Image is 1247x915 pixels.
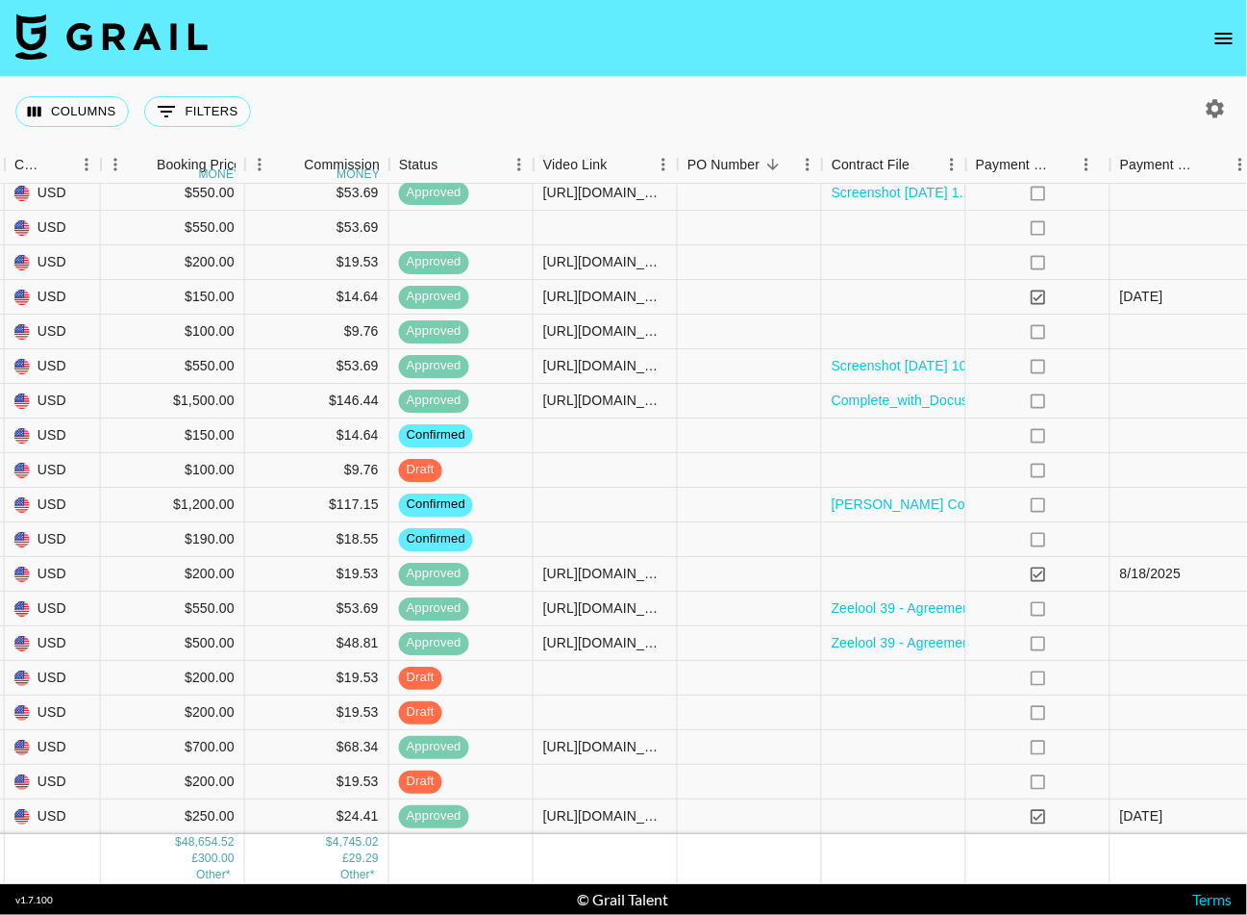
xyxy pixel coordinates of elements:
[5,384,101,419] div: USD
[245,800,389,834] div: $24.41
[5,146,101,184] div: Currency
[543,146,608,184] div: Video Link
[399,392,469,410] span: approved
[157,146,241,184] div: Booking Price
[5,557,101,592] div: USD
[5,280,101,315] div: USD
[1199,151,1226,178] button: Sort
[543,391,667,410] div: https://www.instagram.com/p/DN08qosQKLs/?img_index=1
[72,150,101,179] button: Menu
[543,633,667,652] div: https://www.instagram.com/p/DNjTNHySEiN/?hl=en&img_index=1
[175,834,182,851] div: $
[245,522,389,557] div: $18.55
[101,349,245,384] div: $550.00
[245,730,389,765] div: $68.34
[399,146,438,184] div: Status
[649,150,678,179] button: Menu
[399,184,469,202] span: approved
[832,391,1167,410] a: Complete_with_Docusign_Influencer_EIO_and_Ma.pdf
[101,488,245,522] div: $1,200.00
[101,453,245,488] div: $100.00
[277,151,304,178] button: Sort
[5,592,101,626] div: USD
[5,315,101,349] div: USD
[832,356,1055,375] a: Screenshot [DATE] 10.24.54 AM.png
[5,730,101,765] div: USD
[199,168,242,180] div: money
[15,13,208,60] img: Grail Talent
[245,696,389,730] div: $19.53
[198,851,235,867] div: 300.00
[14,146,45,184] div: Currency
[326,834,333,851] div: $
[245,384,389,419] div: $146.44
[399,807,469,826] span: approved
[245,592,389,626] div: $53.69
[1072,150,1101,179] button: Menu
[5,176,101,211] div: USD
[1192,890,1232,908] a: Terms
[182,834,235,851] div: 48,654.52
[399,322,469,341] span: approved
[245,419,389,453] div: $14.64
[793,150,822,179] button: Menu
[101,557,245,592] div: $200.00
[340,868,375,881] span: CA$ 341.69
[245,488,389,522] div: $117.15
[937,150,966,179] button: Menu
[245,280,389,315] div: $14.64
[399,461,442,479] span: draft
[543,564,667,583] div: https://www.tiktok.com/@janayleee/video/7536294299575536951?_t=ZT-8yiJ4MbImzn&_r=1
[505,150,534,179] button: Menu
[966,146,1110,184] div: Payment Sent
[399,253,469,271] span: approved
[5,626,101,661] div: USD
[399,357,469,375] span: approved
[5,488,101,522] div: USD
[832,633,1102,652] a: Zeelool 39 - Agreement (gabbyfenimore).pdf
[832,183,1047,202] a: Screenshot [DATE] 1.10.47 PM.png
[101,211,245,245] div: $550.00
[543,183,667,202] div: https://www.tiktok.com/@manuxsierra/video/7542167656237911310?lang=en
[5,453,101,488] div: USD
[245,315,389,349] div: $9.76
[337,168,380,180] div: money
[389,146,534,184] div: Status
[5,696,101,730] div: USD
[543,287,667,306] div: https://www.tiktok.com/@manuxsierra/video/7534477840209726775?lang=en
[101,176,245,211] div: $550.00
[5,661,101,696] div: USD
[910,151,936,178] button: Sort
[101,592,245,626] div: $550.00
[130,151,157,178] button: Sort
[101,315,245,349] div: $100.00
[399,738,469,756] span: approved
[399,634,469,652] span: approved
[5,349,101,384] div: USD
[608,151,635,178] button: Sort
[399,773,442,791] span: draft
[5,211,101,245] div: USD
[245,765,389,800] div: $19.53
[543,598,667,618] div: https://www.instagram.com/p/DNyqX3Xwq3Q/?img_index=1
[5,245,101,280] div: USD
[1205,19,1243,58] button: open drawer
[304,146,380,184] div: Commission
[5,800,101,834] div: USD
[760,151,786,178] button: Sort
[101,522,245,557] div: $190.00
[832,146,910,184] div: Contract File
[543,737,667,756] div: https://www.instagram.com/p/DNQ6mdHB_1B/
[349,851,379,867] div: 29.29
[678,146,822,184] div: PO Number
[438,151,465,178] button: Sort
[399,599,469,618] span: approved
[1120,146,1199,184] div: Payment Sent Date
[101,730,245,765] div: $700.00
[1120,287,1163,306] div: 8/19/2025
[245,626,389,661] div: $48.81
[399,565,469,583] span: approved
[101,765,245,800] div: $200.00
[15,96,129,127] button: Select columns
[101,280,245,315] div: $150.00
